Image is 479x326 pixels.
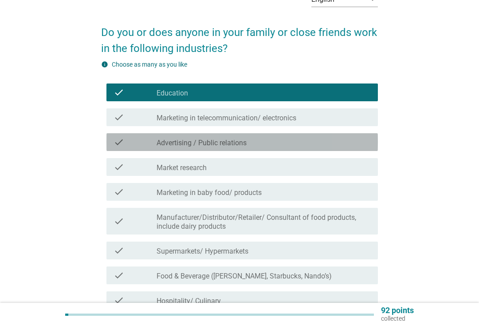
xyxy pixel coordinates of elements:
label: Choose as many as you like [112,61,187,68]
p: collected [381,314,414,322]
label: Market research [157,163,207,172]
label: Food & Beverage ([PERSON_NAME], Starbucks, Nando’s) [157,272,332,281]
i: check [114,270,124,281]
i: check [114,295,124,306]
label: Manufacturer/Distributor/Retailer/ Consultant of food products, include dairy products [157,213,371,231]
i: check [114,211,124,231]
label: Hospitality/ Culinary [157,297,221,306]
p: 92 points [381,306,414,314]
label: Marketing in telecommunication/ electronics [157,114,296,123]
i: check [114,137,124,147]
i: check [114,87,124,98]
i: check [114,162,124,172]
label: Supermarkets/ Hypermarkets [157,247,248,256]
i: check [114,112,124,123]
i: info [101,61,108,68]
label: Advertising / Public relations [157,139,247,147]
h2: Do you or does anyone in your family or close friends work in the following industries? [101,16,378,56]
i: check [114,187,124,197]
label: Marketing in baby food/ products [157,188,262,197]
label: Education [157,89,188,98]
i: check [114,245,124,256]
